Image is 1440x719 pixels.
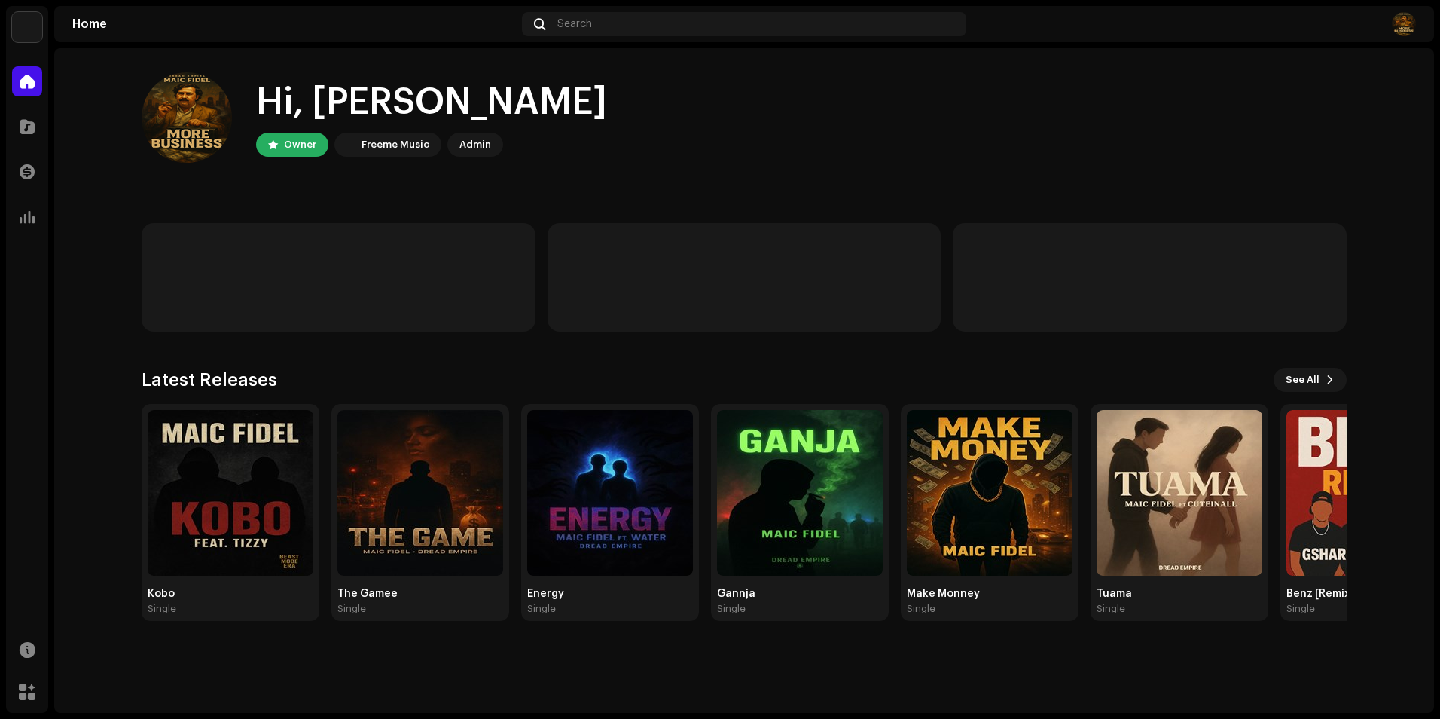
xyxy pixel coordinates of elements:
span: See All [1286,365,1319,395]
div: Single [1286,603,1315,615]
img: 7951d5c0-dc3c-4d78-8e51-1b6de87acfd8 [12,12,42,42]
img: 3f05545f-1959-4e54-949d-e8538ce8b76f [142,72,232,163]
div: Hi, [PERSON_NAME] [256,78,607,127]
div: Home [72,18,516,30]
div: The Gamee [337,588,503,600]
img: cbc8e0dd-e2a3-439a-8d94-5a82effd608b [717,410,883,576]
div: Single [907,603,935,615]
span: Search [557,18,592,30]
h3: Latest Releases [142,368,277,392]
img: 7951d5c0-dc3c-4d78-8e51-1b6de87acfd8 [337,136,355,154]
div: Kobo [148,588,313,600]
div: Tuama [1097,588,1262,600]
div: Single [717,603,746,615]
img: 8c17e4cc-cb92-43f0-a63c-66a41bea7d8a [907,410,1072,576]
div: Freeme Music [362,136,429,154]
div: Admin [459,136,491,154]
img: 3f05545f-1959-4e54-949d-e8538ce8b76f [1392,12,1416,36]
img: 3567300c-b370-405b-95ce-e3ae8f56044c [148,410,313,576]
button: See All [1274,368,1347,392]
div: Single [1097,603,1125,615]
img: a464bf40-ac01-487c-b353-071c0994f0f4 [527,410,693,576]
div: Owner [284,136,316,154]
div: Energy [527,588,693,600]
img: 7622ebc3-1dac-4840-96dd-20514387a414 [1097,410,1262,576]
img: ba15ceca-61f6-45fa-8854-7011a78b75a0 [337,410,503,576]
div: Gannja [717,588,883,600]
div: Make Monney [907,588,1072,600]
div: Single [337,603,366,615]
div: Single [527,603,556,615]
div: Single [148,603,176,615]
